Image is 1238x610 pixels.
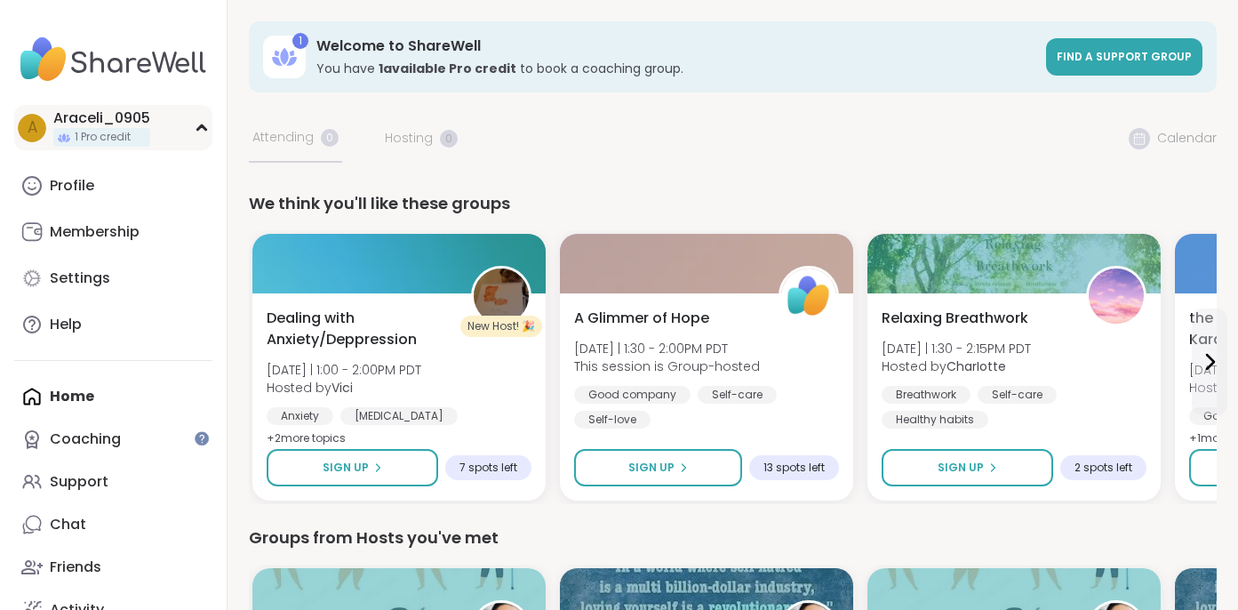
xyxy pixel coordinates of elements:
[474,269,529,324] img: Vici
[14,257,212,300] a: Settings
[1074,461,1132,475] span: 2 spots left
[882,449,1053,486] button: Sign Up
[50,269,110,288] div: Settings
[316,36,1035,56] h3: Welcome to ShareWell
[267,449,438,486] button: Sign Up
[53,108,150,128] div: Araceli_0905
[267,361,421,379] span: [DATE] | 1:00 - 2:00PM PDT
[14,303,212,346] a: Help
[628,460,675,476] span: Sign Up
[50,176,94,196] div: Profile
[379,60,516,77] b: 1 available Pro credit
[574,449,742,486] button: Sign Up
[50,429,121,449] div: Coaching
[882,386,970,404] div: Breathwork
[574,340,760,357] span: [DATE] | 1:30 - 2:00PM PDT
[267,308,451,350] span: Dealing with Anxiety/Deppression
[50,315,82,334] div: Help
[316,60,1035,77] h3: You have to book a coaching group.
[249,191,1217,216] div: We think you'll like these groups
[698,386,777,404] div: Self-care
[459,461,517,475] span: 7 spots left
[14,546,212,589] a: Friends
[574,411,651,429] div: Self-love
[946,357,1006,375] b: CharIotte
[340,407,458,425] div: [MEDICAL_DATA]
[50,515,86,534] div: Chat
[882,308,1028,329] span: Relaxing Breathwork
[14,418,212,461] a: Coaching
[460,316,542,337] div: New Host! 🎉
[267,407,333,425] div: Anxiety
[978,386,1057,404] div: Self-care
[14,503,212,546] a: Chat
[781,269,836,324] img: ShareWell
[574,308,709,329] span: A Glimmer of Hope
[249,526,1217,550] div: Groups from Hosts you've met
[195,431,209,445] iframe: Spotlight
[574,357,760,375] span: This session is Group-hosted
[323,460,369,476] span: Sign Up
[938,460,984,476] span: Sign Up
[28,116,37,140] span: A
[50,558,101,577] div: Friends
[1089,269,1144,324] img: CharIotte
[763,461,825,475] span: 13 spots left
[882,357,1031,375] span: Hosted by
[14,461,212,503] a: Support
[882,411,988,429] div: Healthy habits
[1046,38,1202,76] a: Find a support group
[14,211,212,253] a: Membership
[50,472,108,492] div: Support
[292,33,308,49] div: 1
[574,386,691,404] div: Good company
[1057,49,1192,64] span: Find a support group
[267,379,421,397] span: Hosted by
[50,222,140,242] div: Membership
[331,379,353,397] b: Vici
[75,130,131,145] span: 1 Pro credit
[14,28,212,91] img: ShareWell Nav Logo
[882,340,1031,357] span: [DATE] | 1:30 - 2:15PM PDT
[14,165,212,207] a: Profile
